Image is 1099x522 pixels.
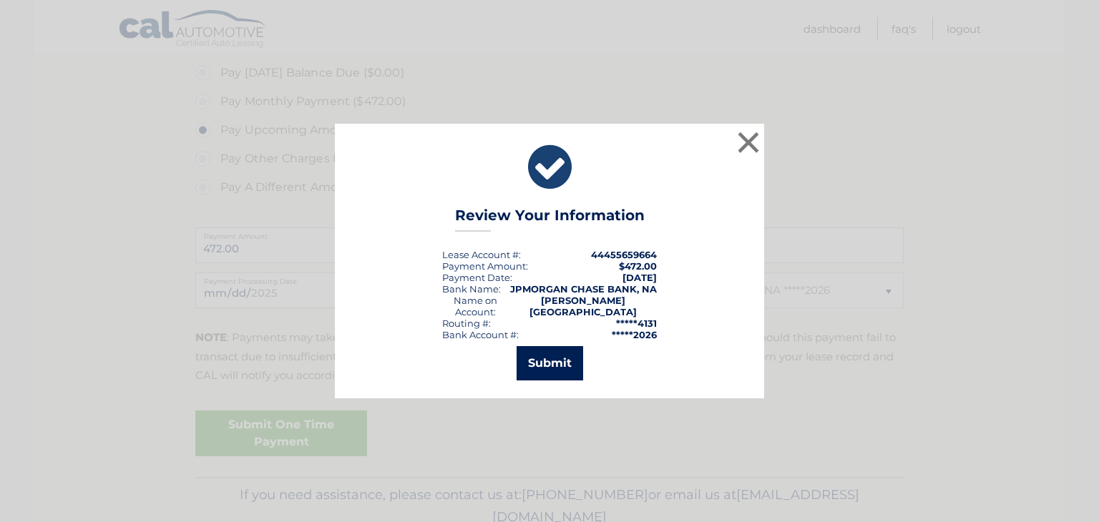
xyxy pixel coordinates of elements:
div: : [442,272,512,283]
div: Routing #: [442,317,491,329]
button: × [734,128,763,157]
div: Bank Account #: [442,329,519,340]
span: Payment Date [442,272,510,283]
div: Payment Amount: [442,260,528,272]
strong: [PERSON_NAME][GEOGRAPHIC_DATA] [529,295,637,317]
div: Lease Account #: [442,249,521,260]
span: $472.00 [619,260,657,272]
div: Name on Account: [442,295,509,317]
div: Bank Name: [442,283,501,295]
h3: Review Your Information [455,207,645,232]
button: Submit [517,346,583,380]
span: [DATE] [622,272,657,283]
strong: 44455659664 [591,249,657,260]
strong: JPMORGAN CHASE BANK, NA [510,283,657,295]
